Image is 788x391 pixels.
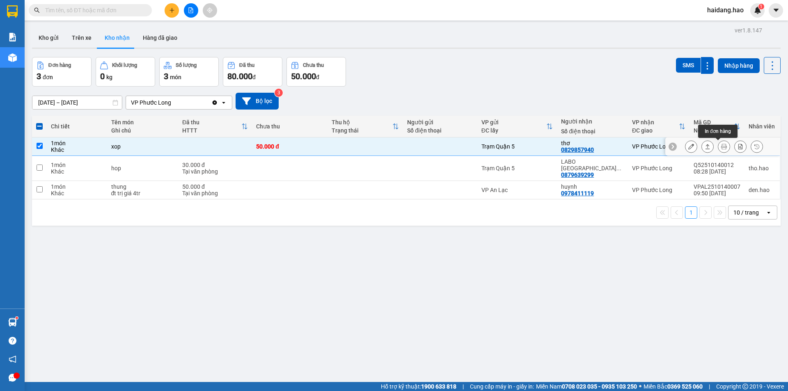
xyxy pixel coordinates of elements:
div: Ghi chú [111,127,174,134]
button: Số lượng3món [159,57,219,87]
div: 1 món [51,162,103,168]
img: icon-new-feature [754,7,761,14]
span: Miền Nam [536,382,637,391]
button: caret-down [769,3,783,18]
div: Chưa thu [256,123,323,130]
div: xop [111,143,174,150]
img: warehouse-icon [8,318,17,327]
div: 1 món [51,140,103,146]
input: Selected VP Phước Long. [172,98,173,107]
span: plus [169,7,175,13]
th: Toggle SortBy [689,116,744,137]
div: 08:28 [DATE] [694,168,740,175]
span: đ [316,74,319,80]
div: ĐC lấy [481,127,547,134]
span: file-add [188,7,194,13]
span: Miền Bắc [644,382,703,391]
div: thung [111,183,174,190]
div: Số điện thoại [561,128,624,135]
span: search [34,7,40,13]
div: Trạm Quận 5 [481,165,553,171]
th: Toggle SortBy [628,116,689,137]
span: 50.000 [291,71,316,81]
div: Mã GD [694,119,734,126]
button: Nhập hàng [718,58,760,73]
div: In đơn hàng [698,125,738,138]
div: Khác [51,146,103,153]
div: Khối lượng [112,62,137,68]
div: Người nhận [561,118,624,125]
div: Số lượng [176,62,197,68]
div: Khác [51,168,103,175]
button: file-add [184,3,198,18]
button: Kho nhận [98,28,136,48]
div: thơ [561,140,624,146]
div: Đã thu [239,62,254,68]
div: VP An Lạc [481,187,553,193]
button: Bộ lọc [236,93,279,110]
span: haidang.hao [701,5,750,15]
div: huynh [561,183,624,190]
span: kg [106,74,112,80]
img: warehouse-icon [8,53,17,62]
div: Người gửi [407,119,473,126]
input: Tìm tên, số ĐT hoặc mã đơn [45,6,142,15]
strong: 0369 525 060 [667,383,703,390]
span: message [9,374,16,382]
span: món [170,74,181,80]
div: Nhân viên [749,123,776,130]
span: aim [207,7,213,13]
div: Tại văn phòng [182,168,248,175]
th: Toggle SortBy [477,116,557,137]
div: ver 1.8.147 [735,26,762,35]
div: VP Phước Long [632,143,685,150]
sup: 1 [758,4,764,9]
span: Cung cấp máy in - giấy in: [470,382,534,391]
span: caret-down [772,7,780,14]
span: 3 [37,71,41,81]
div: Đã thu [182,119,241,126]
div: Khác [51,190,103,197]
div: Sửa đơn hàng [685,140,697,153]
div: 0978411119 [561,190,594,197]
button: plus [165,3,179,18]
div: VP gửi [481,119,547,126]
div: 0879639299 [561,171,594,178]
div: VPAL2510140007 [694,183,740,190]
div: Thu hộ [332,119,392,126]
div: Ngày ĐH [694,127,734,134]
div: 50.000 đ [182,183,248,190]
div: VP Phước Long [632,187,685,193]
span: question-circle [9,337,16,345]
strong: 0708 023 035 - 0935 103 250 [562,383,637,390]
span: đơn [43,74,53,80]
th: Toggle SortBy [328,116,403,137]
svg: Clear value [211,99,218,106]
div: Trạng thái [332,127,392,134]
div: Giao hàng [701,140,714,153]
div: VP Phước Long [131,98,171,107]
div: Chưa thu [303,62,324,68]
th: Toggle SortBy [178,116,252,137]
svg: open [220,99,227,106]
input: Select a date range. [32,96,122,109]
img: logo-vxr [7,5,18,18]
span: 1 [760,4,763,9]
div: Trạm Quận 5 [481,143,553,150]
span: notification [9,355,16,363]
button: aim [203,3,217,18]
div: ĐC giao [632,127,679,134]
div: Chi tiết [51,123,103,130]
div: Số điện thoại [407,127,473,134]
svg: open [765,209,772,216]
span: Hỗ trợ kỹ thuật: [381,382,456,391]
span: đ [252,74,256,80]
div: đt trị giá 4tr [111,190,174,197]
span: 80.000 [227,71,252,81]
button: Đơn hàng3đơn [32,57,92,87]
span: ... [616,165,621,171]
button: 1 [685,206,697,219]
strong: 1900 633 818 [421,383,456,390]
span: 0 [100,71,105,81]
sup: 1 [16,317,18,319]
